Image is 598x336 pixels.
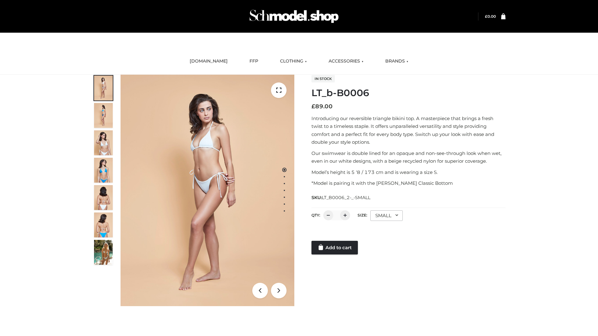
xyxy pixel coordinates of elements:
[370,210,403,221] div: SMALL
[94,158,113,183] img: ArielClassicBikiniTop_CloudNine_AzureSky_OW114ECO_4-scaled.jpg
[311,114,505,146] p: Introducing our reversible triangle bikini top. A masterpiece that brings a fresh twist to a time...
[311,149,505,165] p: Our swimwear is double lined for an opaque and non-see-through look when wet, even in our white d...
[247,4,341,29] img: Schmodel Admin 964
[94,185,113,210] img: ArielClassicBikiniTop_CloudNine_AzureSky_OW114ECO_7-scaled.jpg
[311,241,358,254] a: Add to cart
[94,76,113,100] img: ArielClassicBikiniTop_CloudNine_AzureSky_OW114ECO_1-scaled.jpg
[185,54,232,68] a: [DOMAIN_NAME]
[94,240,113,265] img: Arieltop_CloudNine_AzureSky2.jpg
[311,168,505,176] p: Model’s height is 5 ‘8 / 173 cm and is wearing a size S.
[121,75,294,306] img: ArielClassicBikiniTop_CloudNine_AzureSky_OW114ECO_1
[381,54,413,68] a: BRANDS
[485,14,496,19] a: £0.00
[324,54,368,68] a: ACCESSORIES
[275,54,311,68] a: CLOTHING
[358,213,367,217] label: Size:
[311,179,505,187] p: *Model is pairing it with the [PERSON_NAME] Classic Bottom
[245,54,263,68] a: FFP
[311,213,320,217] label: QTY:
[94,103,113,128] img: ArielClassicBikiniTop_CloudNine_AzureSky_OW114ECO_2-scaled.jpg
[94,212,113,237] img: ArielClassicBikiniTop_CloudNine_AzureSky_OW114ECO_8-scaled.jpg
[311,75,335,82] span: In stock
[311,87,505,99] h1: LT_b-B0006
[485,14,496,19] bdi: 0.00
[94,130,113,155] img: ArielClassicBikiniTop_CloudNine_AzureSky_OW114ECO_3-scaled.jpg
[322,195,370,200] span: LT_B0006_2-_-SMALL
[311,103,315,110] span: £
[311,194,371,201] span: SKU:
[485,14,487,19] span: £
[311,103,333,110] bdi: 89.00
